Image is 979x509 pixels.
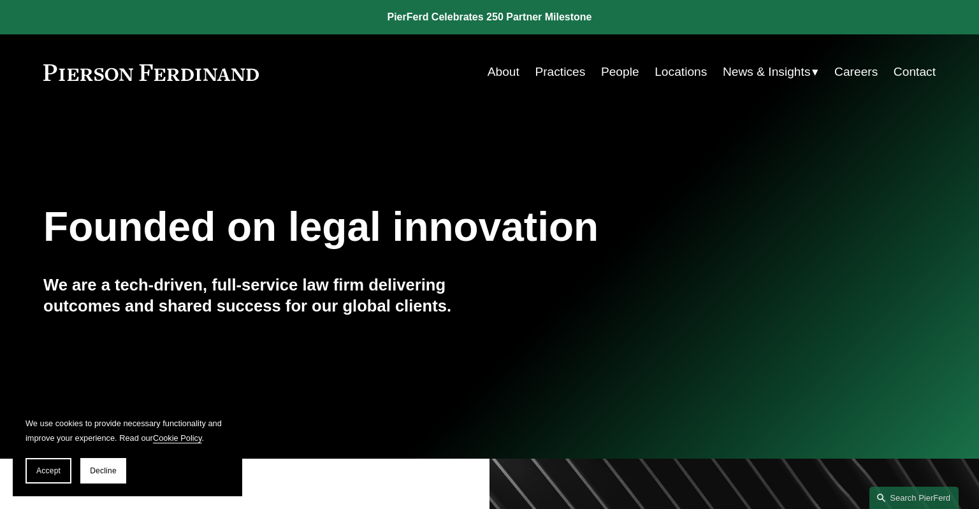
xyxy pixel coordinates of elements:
span: News & Insights [723,61,811,83]
h4: We are a tech-driven, full-service law firm delivering outcomes and shared success for our global... [43,275,489,316]
a: Search this site [869,487,959,509]
h1: Founded on legal innovation [43,204,787,250]
p: We use cookies to provide necessary functionality and improve your experience. Read our . [25,416,229,445]
span: Decline [90,466,117,475]
button: Decline [80,458,126,484]
a: Cookie Policy [153,433,202,443]
a: People [601,60,639,84]
a: Locations [655,60,707,84]
a: About [488,60,519,84]
a: folder dropdown [723,60,819,84]
a: Careers [834,60,878,84]
section: Cookie banner [13,403,242,496]
a: Contact [894,60,936,84]
span: Accept [36,466,61,475]
button: Accept [25,458,71,484]
a: Practices [535,60,585,84]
